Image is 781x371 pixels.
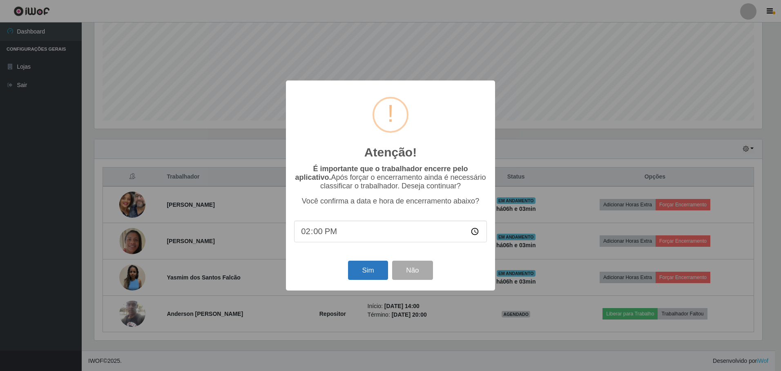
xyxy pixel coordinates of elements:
[392,261,433,280] button: Não
[294,165,487,190] p: Após forçar o encerramento ainda é necessário classificar o trabalhador. Deseja continuar?
[348,261,388,280] button: Sim
[295,165,468,181] b: É importante que o trabalhador encerre pelo aplicativo.
[294,197,487,206] p: Você confirma a data e hora de encerramento abaixo?
[364,145,417,160] h2: Atenção!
